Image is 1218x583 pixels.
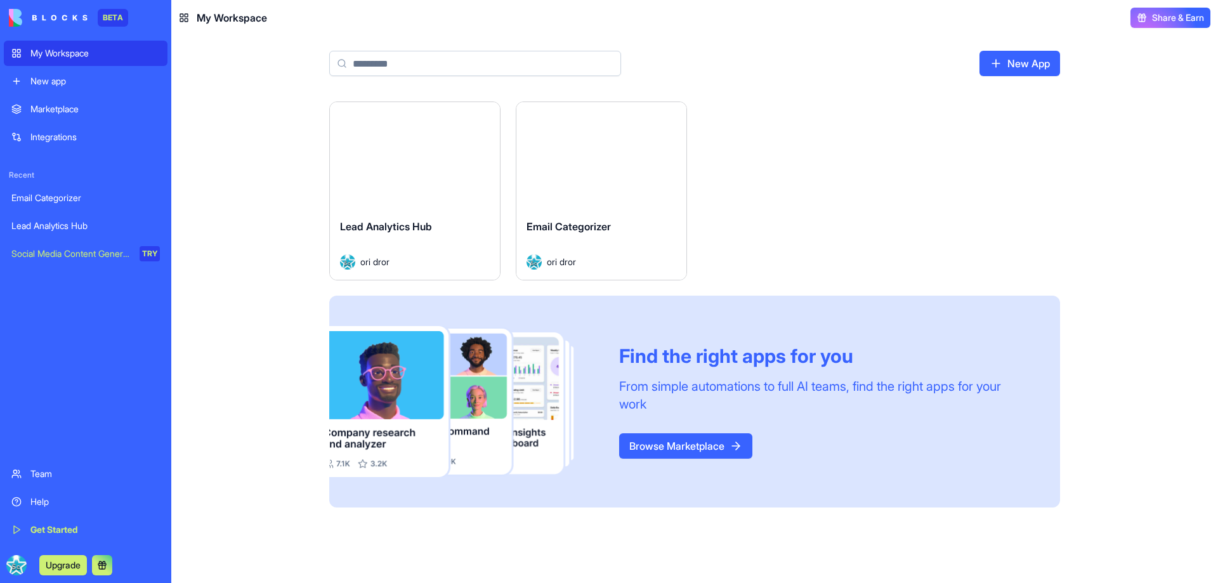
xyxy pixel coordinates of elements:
span: Share & Earn [1152,11,1204,24]
a: New App [979,51,1060,76]
span: Recent [4,170,167,180]
a: Help [4,489,167,514]
div: TRY [140,246,160,261]
a: My Workspace [4,41,167,66]
a: Team [4,461,167,487]
div: Keywords by Traffic [140,75,214,83]
img: logo [9,9,88,27]
img: Avatar [340,254,355,270]
img: Frame_181_egmpey.png [329,326,599,478]
a: Social Media Content GeneratorTRY [4,241,167,266]
div: v 4.0.25 [36,20,62,30]
a: Get Started [4,517,167,542]
div: Domain: [DOMAIN_NAME] [33,33,140,43]
a: Lead Analytics HubAvatarori dror [329,102,501,280]
div: Email Categorizer [11,192,160,204]
div: Marketplace [30,103,160,115]
a: Email CategorizerAvatarori dror [516,102,687,280]
img: Avatar [527,254,542,270]
div: Find the right apps for you [619,344,1030,367]
img: tab_keywords_by_traffic_grey.svg [126,74,136,84]
span: Email Categorizer [527,220,611,233]
a: Marketplace [4,96,167,122]
span: Lead Analytics Hub [340,220,432,233]
span: ori dror [547,255,576,268]
div: Lead Analytics Hub [11,219,160,232]
img: website_grey.svg [20,33,30,43]
a: Upgrade [39,558,87,571]
div: From simple automations to full AI teams, find the right apps for your work [619,377,1030,413]
div: New app [30,75,160,88]
img: tab_domain_overview_orange.svg [34,74,44,84]
a: Browse Marketplace [619,433,752,459]
div: My Workspace [30,47,160,60]
div: Get Started [30,523,160,536]
span: ori dror [360,255,390,268]
a: BETA [9,9,128,27]
div: Domain Overview [48,75,114,83]
div: Help [30,495,160,508]
div: Integrations [30,131,160,143]
div: Team [30,468,160,480]
a: New app [4,69,167,94]
div: BETA [98,9,128,27]
span: My Workspace [197,10,267,25]
a: Integrations [4,124,167,150]
button: Share & Earn [1130,8,1210,28]
button: Upgrade [39,555,87,575]
a: Lead Analytics Hub [4,213,167,239]
img: logo_orange.svg [20,20,30,30]
img: ACg8ocIInin2p6pcjON7snjoCg-HMTItrRaEI8bAy78i330DTAFXXnte=s96-c [6,555,27,575]
a: Email Categorizer [4,185,167,211]
div: Social Media Content Generator [11,247,131,260]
